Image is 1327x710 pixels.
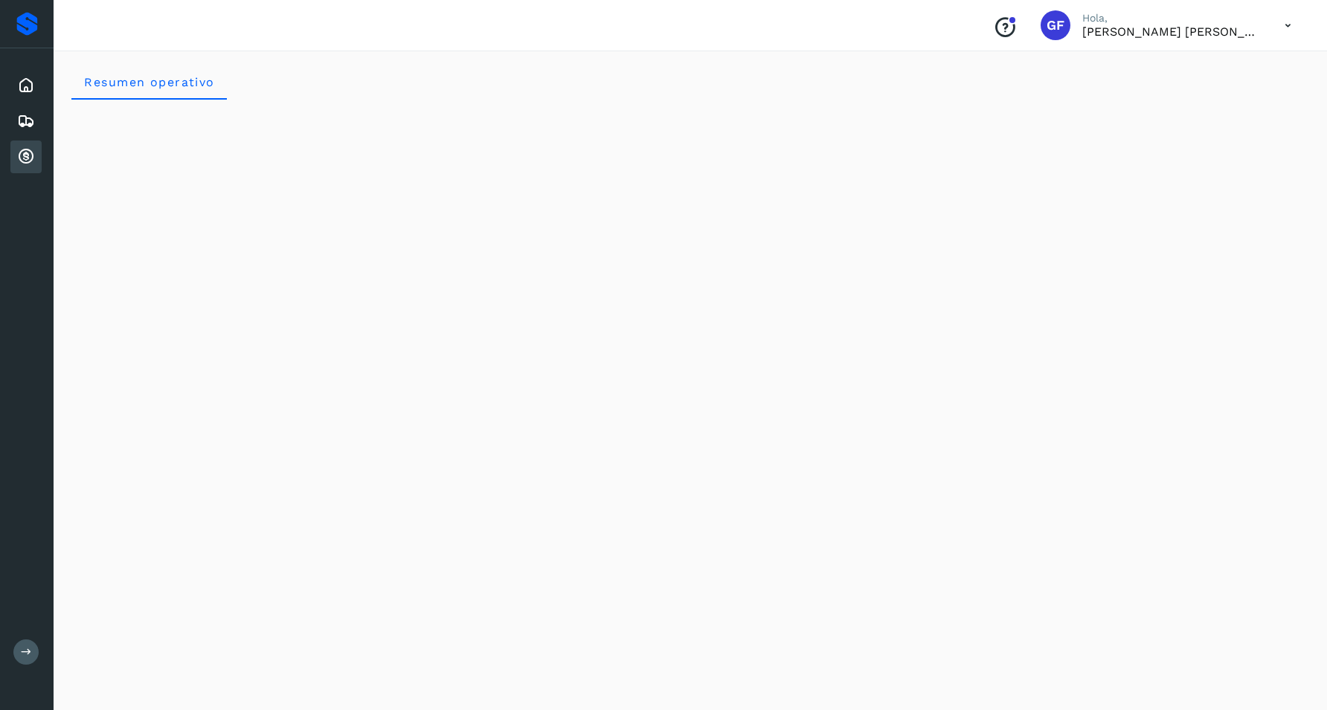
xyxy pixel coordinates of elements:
div: Cuentas por cobrar [10,141,42,173]
div: Inicio [10,69,42,102]
div: Embarques [10,105,42,138]
span: Resumen operativo [83,75,215,89]
p: Hola, [1082,12,1261,25]
p: Gabriel Falcon Aguirre [1082,25,1261,39]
